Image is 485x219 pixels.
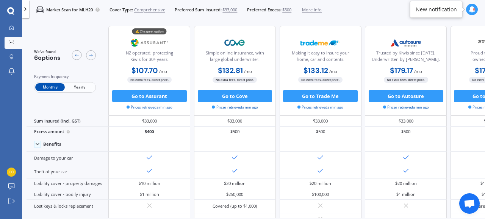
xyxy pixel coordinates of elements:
span: Prices retrieved a min ago [297,105,343,110]
button: Go to Trade Me [283,90,358,102]
span: More info [302,7,322,13]
div: $100,000 [312,191,329,197]
img: be33aa42841ba7e87ededb131426ca50 [7,168,16,177]
span: Prices retrieved a min ago [383,105,429,110]
div: $250,000 [226,191,243,197]
div: $400 [108,127,190,137]
div: $1 million [396,191,416,197]
div: $20 million [395,180,417,186]
div: $500 [280,127,361,137]
div: Damage to your car [27,152,108,165]
p: Market Scan for MLH20 [46,7,93,13]
span: Cover Type: [110,7,133,13]
div: Payment frequency [34,74,96,80]
b: $132.81 [218,66,243,75]
span: / mo [329,68,337,74]
div: $500 [194,127,276,137]
div: Covered (up to $1,000) [213,203,257,209]
div: Benefits [43,141,61,147]
span: No extra fees, direct price. [298,77,343,82]
div: 💰 Cheapest option [132,28,167,34]
span: Prices retrieved a min ago [127,105,172,110]
button: Go to Autosure [369,90,443,102]
div: $33,000 [194,116,276,126]
span: $33,000 [222,7,237,13]
span: No extra fees, direct price. [384,77,428,82]
span: Preferred Excess: [247,7,282,13]
div: Making it easy to insure your home, car and contents. [285,50,356,65]
span: No extra fees, direct price. [213,77,257,82]
div: $33,000 [280,116,361,126]
span: Preferred Sum Insured: [175,7,222,13]
div: Trusted by Kiwis since [DATE]. Underwritten by [PERSON_NAME]. [370,50,441,65]
span: Yearly [65,83,94,91]
span: / mo [244,68,252,74]
div: Liability cover - property damages [27,179,108,189]
span: $500 [282,7,291,13]
div: Liability cover - bodily injury [27,189,108,200]
b: $133.12 [304,66,328,75]
div: New notification [416,6,457,13]
div: $500 [365,127,447,137]
button: Go to Cove [198,90,272,102]
div: Sum insured (incl. GST) [27,116,108,126]
div: Excess amount [27,127,108,137]
div: Lost keys & locks replacement [27,200,108,213]
img: Assurant.png [130,35,170,50]
span: Prices retrieved a min ago [212,105,258,110]
span: We've found [34,49,61,54]
div: NZ operated; protecting Kiwis for 30+ years. [114,50,185,65]
img: Autosure.webp [386,35,426,50]
span: / mo [159,68,167,74]
div: Theft of your car [27,165,108,179]
button: Go to Assurant [112,90,187,102]
b: $107.70 [131,66,158,75]
a: Open chat [459,193,480,214]
div: $33,000 [108,116,190,126]
span: No extra fees, direct price. [127,77,172,82]
span: Comprehensive [134,7,165,13]
span: / mo [414,68,422,74]
div: $20 million [310,180,331,186]
div: $20 million [224,180,246,186]
span: Monthly [35,83,65,91]
div: $1 million [140,191,159,197]
img: Cove.webp [215,35,255,50]
div: Simple online insurance, with large global underwriter. [199,50,271,65]
div: $33,000 [365,116,447,126]
div: $10 million [139,180,160,186]
img: Trademe.webp [300,35,341,50]
span: 6 options [34,54,61,62]
b: $179.17 [390,66,413,75]
img: car.f15378c7a67c060ca3f3.svg [36,6,44,13]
